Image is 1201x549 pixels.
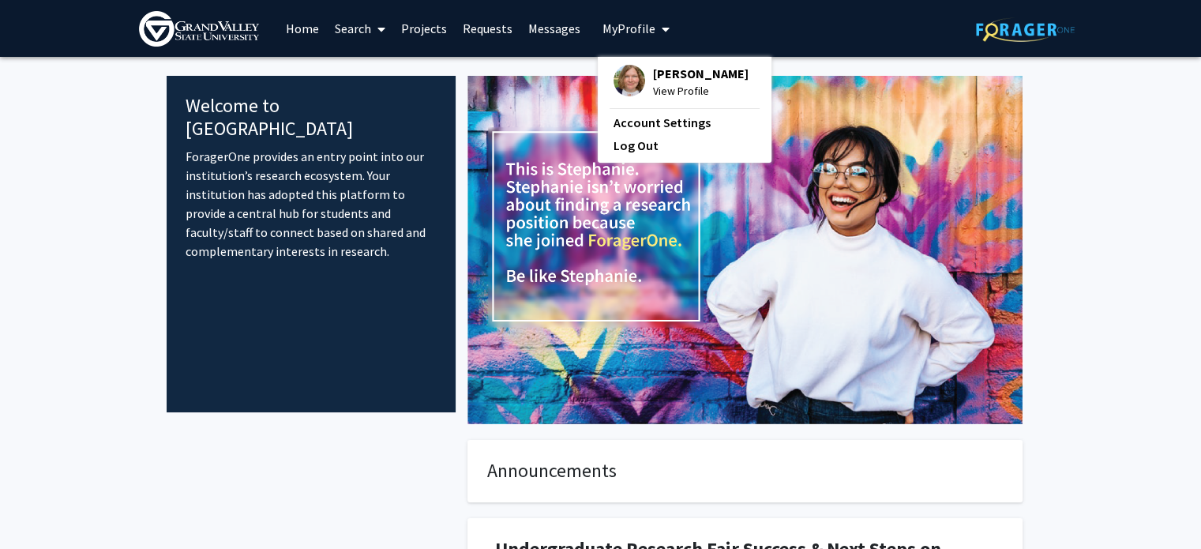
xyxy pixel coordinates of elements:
div: Profile Picture[PERSON_NAME]View Profile [614,65,749,100]
span: [PERSON_NAME] [653,65,749,82]
a: Log Out [614,136,756,155]
a: Search [327,1,393,56]
img: Profile Picture [614,65,645,96]
a: Projects [393,1,455,56]
a: Account Settings [614,113,756,132]
span: View Profile [653,82,749,100]
h4: Announcements [487,460,1003,483]
span: My Profile [602,21,655,36]
p: ForagerOne provides an entry point into our institution’s research ecosystem. Your institution ha... [186,147,437,261]
img: ForagerOne Logo [976,17,1075,42]
img: Grand Valley State University Logo [139,11,259,47]
a: Home [278,1,327,56]
iframe: Chat [12,478,67,537]
a: Messages [520,1,588,56]
img: Cover Image [467,76,1023,424]
a: Requests [455,1,520,56]
h4: Welcome to [GEOGRAPHIC_DATA] [186,95,437,141]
